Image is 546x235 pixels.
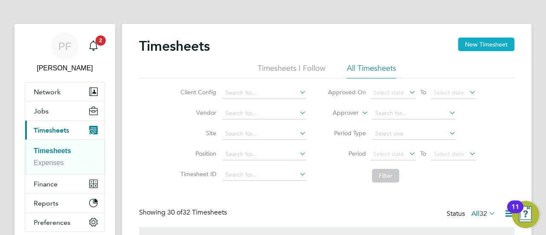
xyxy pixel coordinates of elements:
[372,107,456,119] input: Search for...
[418,87,429,98] span: To
[34,126,69,134] span: Timesheets
[25,213,105,232] button: Preferences
[512,201,539,228] button: Open Resource Center, 11 new notifications
[25,102,105,120] button: Jobs
[433,150,464,158] span: Select date
[25,63,105,73] span: Persie Frost
[34,147,71,154] a: Timesheets
[258,63,325,78] li: Timesheets I Follow
[222,128,306,140] input: Search for...
[96,35,106,46] span: 2
[25,174,105,193] button: Finance
[178,129,216,137] label: Site
[58,41,72,52] span: PF
[447,208,497,220] div: Status
[25,121,105,139] button: Timesheets
[458,38,514,51] button: New Timesheet
[373,150,404,158] span: Select date
[178,109,216,116] label: Vendor
[34,199,58,207] span: Reports
[222,169,306,181] input: Search for...
[85,32,102,60] a: 2
[178,150,216,157] label: Position
[167,208,183,217] span: 30 of
[178,88,216,96] label: Client Config
[222,148,306,160] input: Search for...
[25,194,105,212] button: Reports
[34,180,58,188] span: Finance
[178,170,216,178] label: Timesheet ID
[34,218,70,226] span: Preferences
[167,208,227,217] span: 32 Timesheets
[372,169,399,183] button: Filter
[34,159,64,166] a: Expenses
[222,87,306,99] input: Search for...
[25,82,105,101] button: Network
[222,107,306,119] input: Search for...
[433,89,464,96] span: Select date
[139,208,229,217] div: Showing
[25,139,105,174] div: Timesheets
[34,88,61,96] span: Network
[479,209,487,218] span: 32
[328,88,366,96] label: Approved On
[373,89,404,96] span: Select date
[328,129,366,137] label: Period Type
[25,32,105,73] a: PF[PERSON_NAME]
[34,107,49,115] span: Jobs
[328,150,366,157] label: Period
[372,128,456,140] input: Select one
[511,207,519,218] div: 11
[347,63,396,78] li: All Timesheets
[471,209,496,218] label: All
[139,38,210,55] h2: Timesheets
[418,148,429,159] span: To
[320,109,359,117] label: Approver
